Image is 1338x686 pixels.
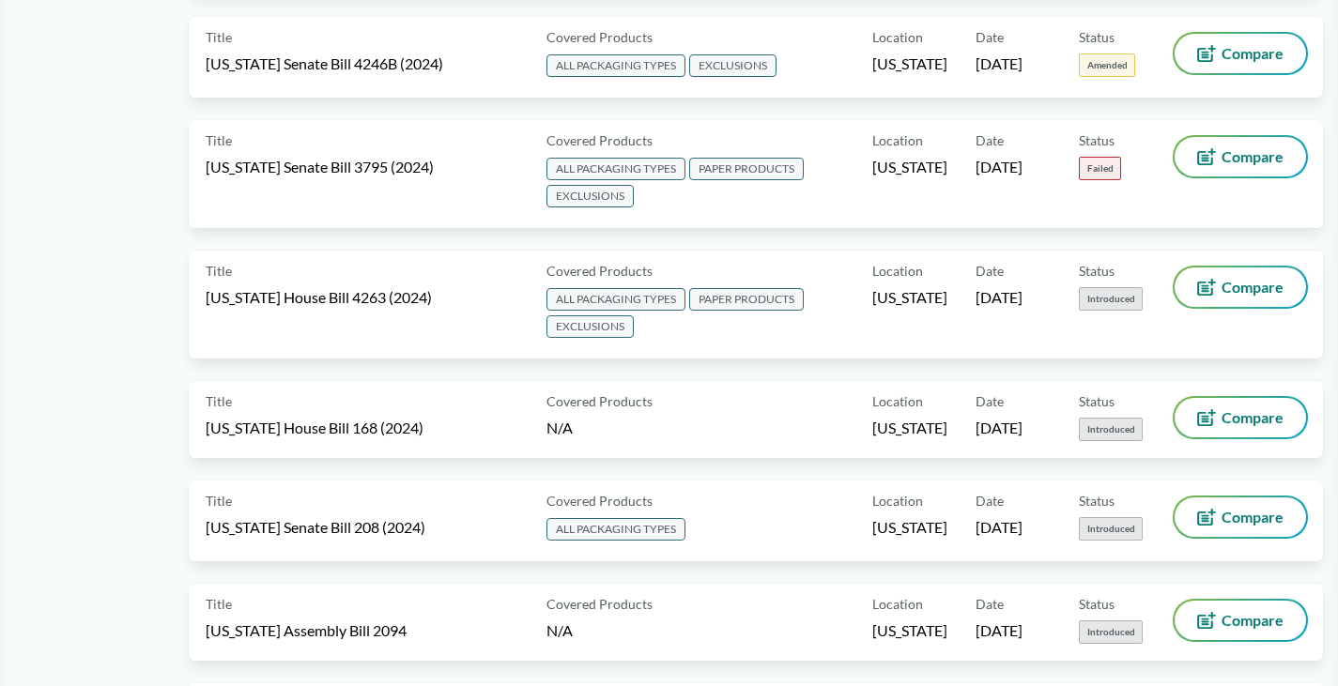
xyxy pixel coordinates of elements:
[976,130,1004,150] span: Date
[872,130,923,150] span: Location
[546,185,634,207] span: EXCLUSIONS
[1079,261,1115,281] span: Status
[1079,130,1115,150] span: Status
[1175,601,1306,640] button: Compare
[1079,594,1115,614] span: Status
[976,53,1023,74] span: [DATE]
[1079,157,1121,180] span: Failed
[976,391,1004,411] span: Date
[206,27,232,47] span: Title
[546,158,685,180] span: ALL PACKAGING TYPES
[872,391,923,411] span: Location
[206,391,232,411] span: Title
[872,418,947,438] span: [US_STATE]
[1079,418,1143,441] span: Introduced
[1079,620,1143,644] span: Introduced
[546,594,653,614] span: Covered Products
[1079,517,1143,541] span: Introduced
[1079,27,1115,47] span: Status
[872,157,947,177] span: [US_STATE]
[1175,267,1306,307] button: Compare
[872,517,947,538] span: [US_STATE]
[206,261,232,281] span: Title
[206,287,432,308] span: [US_STATE] House Bill 4263 (2024)
[546,261,653,281] span: Covered Products
[206,491,232,511] span: Title
[689,158,804,180] span: PAPER PRODUCTS
[872,27,923,47] span: Location
[1175,137,1306,176] button: Compare
[1222,46,1284,61] span: Compare
[872,261,923,281] span: Location
[206,517,425,538] span: [US_STATE] Senate Bill 208 (2024)
[872,287,947,308] span: [US_STATE]
[976,418,1023,438] span: [DATE]
[976,261,1004,281] span: Date
[546,491,653,511] span: Covered Products
[1222,510,1284,525] span: Compare
[1079,391,1115,411] span: Status
[1079,53,1135,77] span: Amended
[206,130,232,150] span: Title
[546,54,685,77] span: ALL PACKAGING TYPES
[976,287,1023,308] span: [DATE]
[689,54,777,77] span: EXCLUSIONS
[206,418,423,438] span: [US_STATE] House Bill 168 (2024)
[1079,287,1143,311] span: Introduced
[976,491,1004,511] span: Date
[872,491,923,511] span: Location
[546,419,573,436] span: N/A
[206,620,407,641] span: [US_STATE] Assembly Bill 2094
[1079,491,1115,511] span: Status
[872,620,947,641] span: [US_STATE]
[546,621,573,639] span: N/A
[1222,280,1284,295] span: Compare
[976,620,1023,641] span: [DATE]
[546,391,653,411] span: Covered Products
[1175,34,1306,73] button: Compare
[1175,398,1306,437] button: Compare
[546,130,653,150] span: Covered Products
[206,157,434,177] span: [US_STATE] Senate Bill 3795 (2024)
[872,594,923,614] span: Location
[976,27,1004,47] span: Date
[689,288,804,311] span: PAPER PRODUCTS
[546,27,653,47] span: Covered Products
[1175,497,1306,537] button: Compare
[546,315,634,338] span: EXCLUSIONS
[976,157,1023,177] span: [DATE]
[1222,410,1284,425] span: Compare
[546,288,685,311] span: ALL PACKAGING TYPES
[1222,149,1284,164] span: Compare
[206,53,443,74] span: [US_STATE] Senate Bill 4246B (2024)
[546,518,685,541] span: ALL PACKAGING TYPES
[976,517,1023,538] span: [DATE]
[976,594,1004,614] span: Date
[206,594,232,614] span: Title
[872,53,947,74] span: [US_STATE]
[1222,613,1284,628] span: Compare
